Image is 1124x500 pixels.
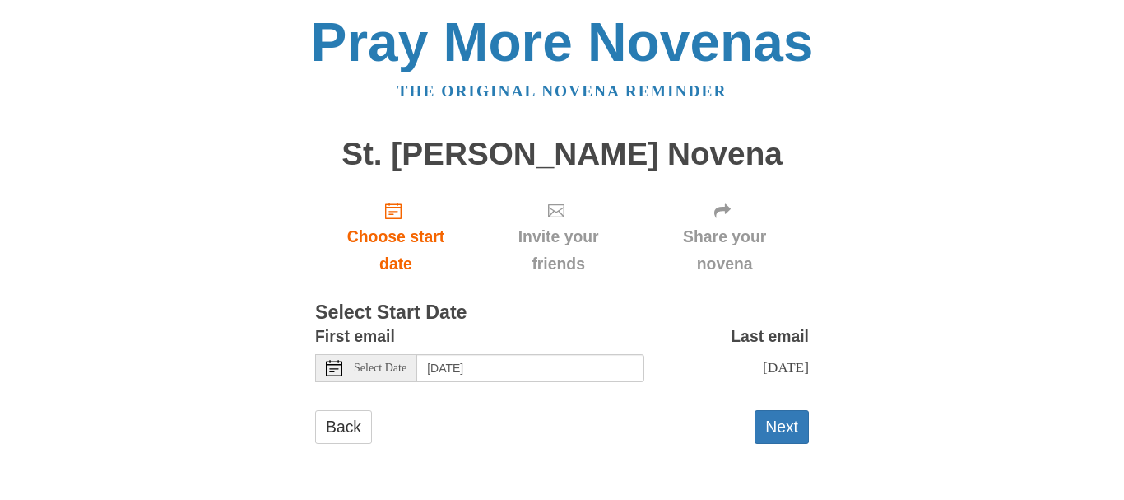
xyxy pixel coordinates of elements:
button: Next [755,410,809,444]
a: Back [315,410,372,444]
a: Pray More Novenas [311,12,814,72]
label: First email [315,323,395,350]
h1: St. [PERSON_NAME] Novena [315,137,809,172]
span: [DATE] [763,359,809,376]
span: Share your novena [657,223,792,278]
div: Click "Next" to confirm your start date first. [476,188,640,286]
span: Select Date [354,362,406,374]
a: Choose start date [315,188,476,286]
span: Invite your friends [493,223,624,278]
div: Click "Next" to confirm your start date first. [640,188,809,286]
h3: Select Start Date [315,302,809,324]
a: The original novena reminder [397,82,727,100]
span: Choose start date [332,223,460,278]
label: Last email [731,323,809,350]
